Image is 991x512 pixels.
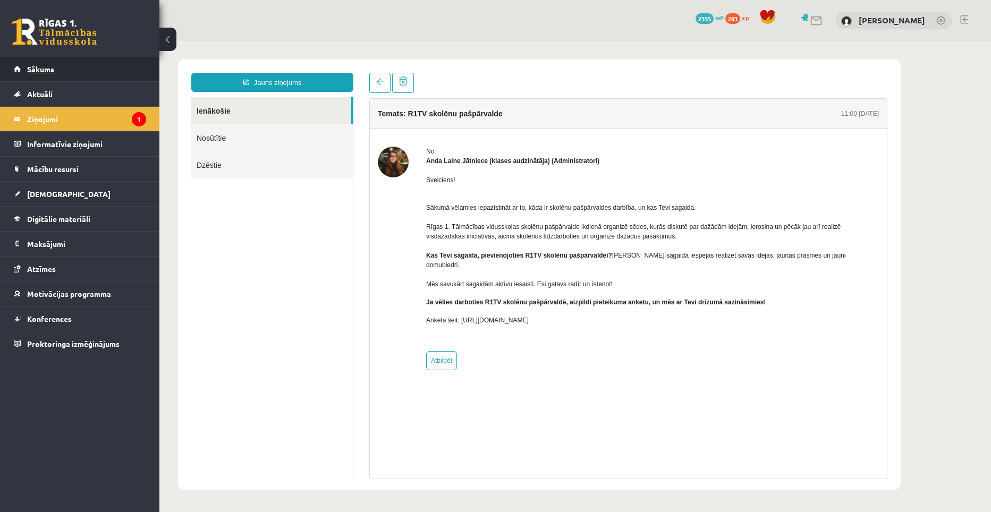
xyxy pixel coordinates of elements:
a: Aktuāli [14,82,146,106]
img: Edvards Pavļenko [841,16,852,27]
span: xp [742,13,749,22]
legend: Maksājumi [27,232,146,256]
span: Aktuāli [27,89,53,99]
span: Atzīmes [27,264,56,274]
p: Anketa šeit: [URL][DOMAIN_NAME] [267,275,719,284]
strong: Anda Laine Jātniece (klases audzinātāja) (Administratori) [267,116,440,124]
h4: Temats: R1TV skolēnu pašpārvalde [218,69,343,77]
span: 2355 [696,13,714,24]
a: Dzēstie [32,110,193,138]
span: Proktoringa izmēģinājums [27,339,120,348]
span: Konferences [27,314,72,323]
div: 11:00 [DATE] [682,68,719,78]
i: 1 [132,112,146,126]
legend: Informatīvie ziņojumi [27,132,146,156]
a: Atzīmes [14,257,146,281]
a: Jauns ziņojums [32,32,194,51]
div: No: [267,106,719,115]
a: Nosūtītie [32,83,193,110]
a: Ziņojumi1 [14,107,146,131]
a: [PERSON_NAME] [859,15,925,25]
a: Atbildēt [267,310,298,329]
a: Maksājumi [14,232,146,256]
a: Proktoringa izmēģinājums [14,331,146,356]
span: mP [715,13,724,22]
span: Motivācijas programma [27,289,111,298]
img: Anda Laine Jātniece (klases audzinātāja) [218,106,249,136]
a: Konferences [14,306,146,331]
p: Sveiciens! [267,134,719,144]
span: Mācību resursi [27,164,79,174]
a: 283 xp [725,13,754,22]
strong: Kas Tevi sagaida, pievienojoties R1TV skolēnu pašpārvaldei? [267,211,453,218]
a: Ienākošie [32,56,192,83]
a: Mācību resursi [14,157,146,181]
a: Informatīvie ziņojumi [14,132,146,156]
span: Sākums [27,64,54,74]
span: [DEMOGRAPHIC_DATA] [27,189,111,199]
a: Sākums [14,57,146,81]
a: [DEMOGRAPHIC_DATA] [14,182,146,206]
a: Rīgas 1. Tālmācības vidusskola [12,19,97,45]
span: Digitālie materiāli [27,214,90,224]
b: Ja vēlies darboties R1TV skolēnu pašpārvaldē, aizpildi pieteikuma anketu, un mēs ar Tevi drīzumā ... [267,258,606,265]
a: Motivācijas programma [14,281,146,306]
legend: Ziņojumi [27,107,146,131]
p: Sākumā vēlamies iepazīstināt ar to, kāda ir skolēnu pašpārvaldes darbība, un kas Tevi sagaida. Rī... [267,152,719,248]
span: 283 [725,13,740,24]
a: Digitālie materiāli [14,207,146,231]
a: 2355 mP [696,13,724,22]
